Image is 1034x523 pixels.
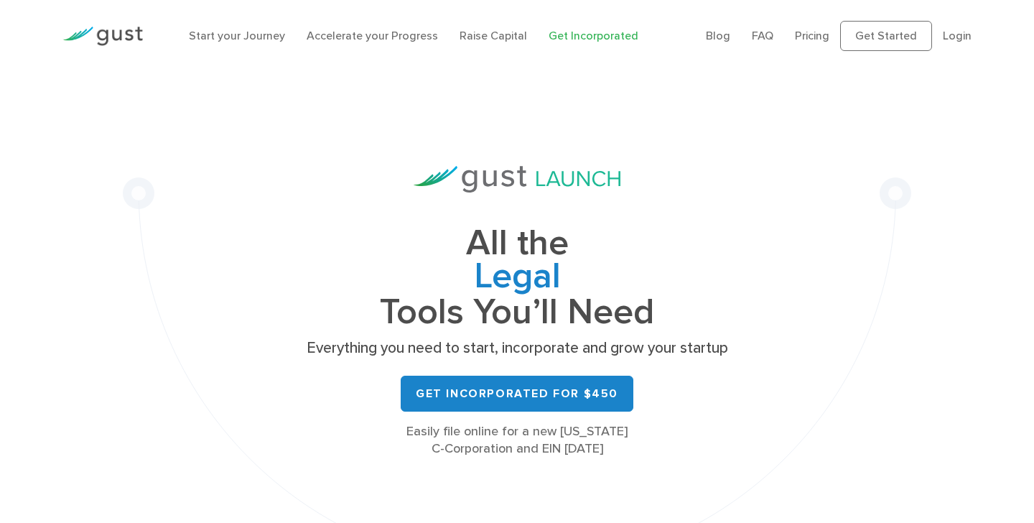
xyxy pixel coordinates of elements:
[307,29,438,42] a: Accelerate your Progress
[302,227,732,328] h1: All the Tools You’ll Need
[549,29,638,42] a: Get Incorporated
[302,338,732,358] p: Everything you need to start, incorporate and grow your startup
[414,166,620,193] img: Gust Launch Logo
[302,260,732,296] span: Legal
[62,27,143,46] img: Gust Logo
[401,376,633,412] a: Get Incorporated for $450
[795,29,829,42] a: Pricing
[189,29,285,42] a: Start your Journey
[840,21,932,51] a: Get Started
[302,423,732,458] div: Easily file online for a new [US_STATE] C-Corporation and EIN [DATE]
[460,29,527,42] a: Raise Capital
[943,29,972,42] a: Login
[706,29,730,42] a: Blog
[752,29,773,42] a: FAQ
